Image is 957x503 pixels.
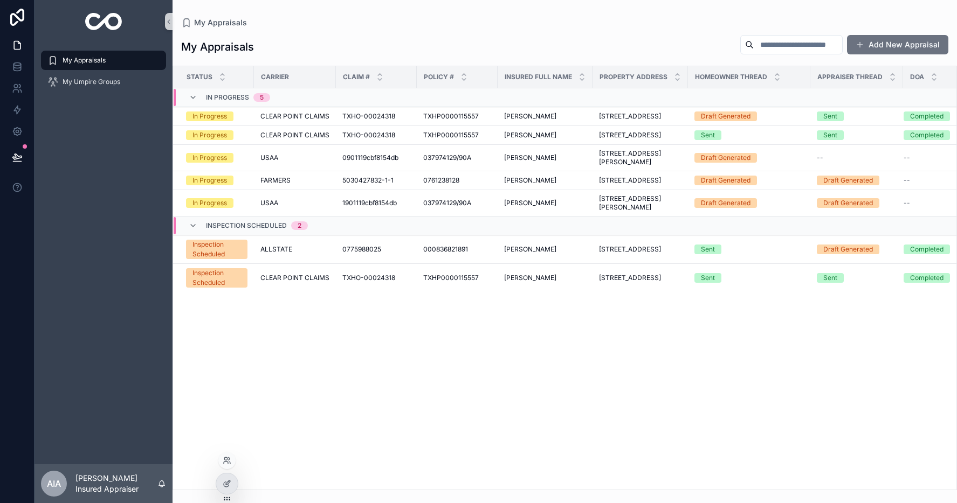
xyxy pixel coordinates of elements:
[910,111,944,121] div: Completed
[504,245,556,254] span: [PERSON_NAME]
[504,245,586,254] a: [PERSON_NAME]
[342,245,381,254] span: 0775988025
[504,112,586,121] a: [PERSON_NAME]
[423,274,491,282] a: TXHP0000115557
[342,153,410,162] a: 0901119cbf8154db
[910,73,924,81] span: DOA
[599,112,661,121] span: [STREET_ADDRESS]
[599,274,681,282] a: [STREET_ADDRESS]
[823,273,837,283] div: Sent
[817,73,883,81] span: Appraiser Thread
[343,73,370,81] span: Claim #
[599,176,661,185] span: [STREET_ADDRESS]
[342,153,398,162] span: 0901119cbf8154db
[342,131,410,139] a: TXHO-00024318
[261,73,289,81] span: Carrier
[192,176,227,185] div: In Progress
[342,199,410,207] a: 1901119cbf8154db
[187,73,212,81] span: Status
[910,273,944,283] div: Completed
[823,111,837,121] div: Sent
[599,245,681,254] a: [STREET_ADDRESS]
[599,149,681,166] a: [STREET_ADDRESS][PERSON_NAME]
[694,111,804,121] a: Draft Generated
[75,473,157,494] p: [PERSON_NAME] Insured Appraiser
[599,245,661,254] span: [STREET_ADDRESS]
[181,39,254,54] h1: My Appraisals
[599,131,681,139] a: [STREET_ADDRESS]
[599,131,661,139] span: [STREET_ADDRESS]
[63,56,106,65] span: My Appraisals
[423,245,468,254] span: 000836821891
[342,274,410,282] a: TXHO-00024318
[504,131,556,139] span: [PERSON_NAME]
[186,198,247,208] a: In Progress
[186,153,247,163] a: In Progress
[192,111,227,121] div: In Progress
[504,131,586,139] a: [PERSON_NAME]
[910,244,944,254] div: Completed
[504,176,586,185] a: [PERSON_NAME]
[695,73,767,81] span: Homeowner Thread
[599,176,681,185] a: [STREET_ADDRESS]
[186,176,247,185] a: In Progress
[701,176,751,185] div: Draft Generated
[342,176,410,185] a: 5030427832-1-1
[823,130,837,140] div: Sent
[910,130,944,140] div: Completed
[194,17,247,28] span: My Appraisals
[260,274,329,282] span: CLEAR POINT CLAIMS
[186,130,247,140] a: In Progress
[599,194,681,212] span: [STREET_ADDRESS][PERSON_NAME]
[817,244,897,254] a: Draft Generated
[817,111,897,121] a: Sent
[817,130,897,140] a: Sent
[260,245,292,254] span: ALLSTATE
[423,176,459,185] span: 0761238128
[423,245,491,254] a: 000836821891
[260,131,329,139] a: CLEAR POINT CLAIMS
[904,199,910,207] span: --
[817,153,823,162] span: --
[823,176,873,185] div: Draft Generated
[823,244,873,254] div: Draft Generated
[504,153,586,162] a: [PERSON_NAME]
[186,268,247,288] a: Inspection Scheduled
[847,35,948,54] button: Add New Appraisal
[260,153,278,162] span: USAA
[35,43,173,106] div: scrollable content
[342,131,395,139] span: TXHO-00024318
[504,176,556,185] span: [PERSON_NAME]
[701,244,715,254] div: Sent
[694,244,804,254] a: Sent
[817,176,897,185] a: Draft Generated
[260,176,329,185] a: FARMERS
[181,17,247,28] a: My Appraisals
[41,51,166,70] a: My Appraisals
[423,199,491,207] a: 037974129/90A
[701,153,751,163] div: Draft Generated
[423,153,491,162] a: 037974129/90A
[701,130,715,140] div: Sent
[504,199,586,207] a: [PERSON_NAME]
[260,176,291,185] span: FARMERS
[504,153,556,162] span: [PERSON_NAME]
[694,130,804,140] a: Sent
[599,274,661,282] span: [STREET_ADDRESS]
[817,198,897,208] a: Draft Generated
[694,153,804,163] a: Draft Generated
[260,93,264,102] div: 5
[260,153,329,162] a: USAA
[823,198,873,208] div: Draft Generated
[423,112,479,121] span: TXHP0000115557
[192,268,241,288] div: Inspection Scheduled
[694,273,804,283] a: Sent
[41,72,166,92] a: My Umpire Groups
[298,221,301,230] div: 2
[260,112,329,121] a: CLEAR POINT CLAIMS
[192,130,227,140] div: In Progress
